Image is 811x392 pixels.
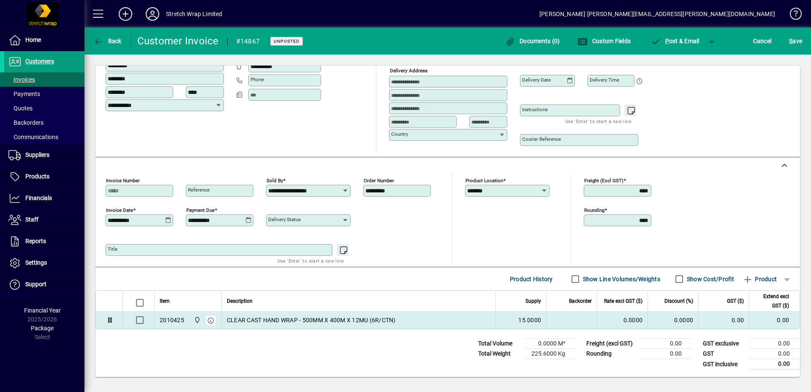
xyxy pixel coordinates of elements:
label: Show Line Volumes/Weights [581,275,660,283]
span: Products [25,173,49,180]
td: GST [699,349,749,359]
mat-label: Delivery status [268,217,301,222]
span: Invoices [8,76,35,83]
mat-hint: Use 'Enter' to start a new line [278,256,344,266]
button: Product History [506,271,556,287]
span: 15.0000 [518,316,541,324]
span: Support [25,281,46,288]
td: Rounding [582,349,641,359]
span: Custom Fields [577,38,631,44]
a: Payments [4,87,84,101]
a: Home [4,30,84,51]
td: 0.00 [698,312,749,329]
button: Back [91,33,124,49]
span: S [789,38,792,44]
mat-label: Instructions [522,107,548,112]
span: Cancel [753,34,772,48]
span: CLEAR CAST HAND WRAP - 500MM X 400M X 12MU (6R/CTN) [227,316,396,324]
td: 0.00 [749,349,800,359]
td: 0.00 [641,339,692,349]
a: Financials [4,188,84,209]
mat-label: Delivery time [590,77,619,83]
td: Freight (excl GST) [582,339,641,349]
label: Show Cost/Profit [685,275,734,283]
mat-label: Phone [250,77,264,82]
div: 0.0000 [602,316,642,324]
a: Communications [4,130,84,144]
span: Unposted [274,38,299,44]
mat-label: Payment due [186,207,215,213]
td: 0.00 [749,339,800,349]
button: Profile [139,6,166,22]
div: 2010425 [160,316,184,324]
span: Home [25,36,41,43]
div: #14867 [236,35,260,48]
span: Description [227,296,253,306]
a: Staff [4,209,84,230]
mat-label: Title [108,246,117,252]
span: ost & Email [650,38,699,44]
span: Customers [25,58,54,65]
button: Save [787,33,804,49]
span: Rate excl GST ($) [604,296,642,306]
app-page-header-button: Back [84,33,131,49]
div: Customer Invoice [137,34,219,48]
mat-label: Invoice date [106,207,133,213]
td: GST inclusive [699,359,749,370]
span: P [665,38,669,44]
mat-label: Invoice number [106,178,140,184]
mat-label: Sold by [267,178,283,184]
button: Cancel [751,33,774,49]
mat-label: Reference [188,187,210,193]
button: Add [112,6,139,22]
a: Reports [4,231,84,252]
a: Backorders [4,115,84,130]
a: Support [4,274,84,295]
span: Documents (0) [505,38,560,44]
span: Suppliers [25,151,49,158]
a: Suppliers [4,145,84,166]
span: Discount (%) [664,296,693,306]
td: Total Volume [474,339,525,349]
td: 0.0000 [648,312,698,329]
span: Settings [25,259,47,266]
mat-label: Courier Reference [522,136,561,142]
div: [PERSON_NAME] [PERSON_NAME][EMAIL_ADDRESS][PERSON_NAME][DOMAIN_NAME] [539,7,775,21]
mat-label: Delivery date [522,77,551,83]
button: Custom Fields [575,33,633,49]
span: Communications [8,134,58,140]
a: Quotes [4,101,84,115]
span: Package [31,325,54,332]
span: Payments [8,90,40,97]
a: Products [4,166,84,187]
span: Quotes [8,105,33,112]
button: Documents (0) [503,33,562,49]
span: Supply [525,296,541,306]
span: Backorders [8,119,44,126]
span: ave [789,34,802,48]
span: Product [743,272,777,286]
mat-label: Product location [465,178,503,184]
mat-hint: Use 'Enter' to start a new line [565,116,631,126]
td: 0.00 [641,349,692,359]
mat-label: Freight (excl GST) [584,178,623,184]
td: Total Weight [474,349,525,359]
button: Post & Email [646,33,704,49]
td: 0.00 [749,359,800,370]
a: Settings [4,252,84,274]
span: GST ($) [727,296,744,306]
span: Backorder [569,296,592,306]
span: Reports [25,238,46,244]
span: Item [160,296,170,306]
span: Product History [510,272,553,286]
td: 0.00 [749,312,800,329]
span: Staff [25,216,38,223]
div: Stretch Wrap Limited [166,7,223,21]
a: Invoices [4,72,84,87]
td: 225.6000 Kg [525,349,575,359]
td: GST exclusive [699,339,749,349]
mat-label: Rounding [584,207,604,213]
a: Knowledge Base [784,2,800,29]
span: Back [93,38,122,44]
span: Extend excl GST ($) [754,292,789,310]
